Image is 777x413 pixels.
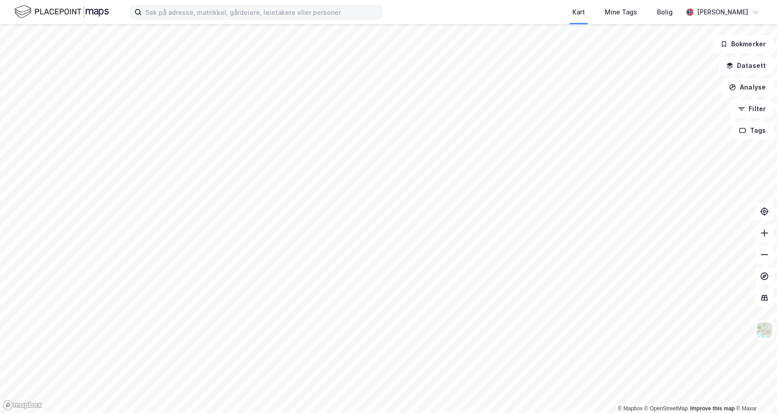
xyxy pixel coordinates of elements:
div: Bolig [657,7,673,18]
button: Analyse [721,78,773,96]
a: Mapbox [618,405,643,412]
button: Filter [730,100,773,118]
a: Mapbox homepage [3,400,42,410]
button: Bokmerker [713,35,773,53]
img: logo.f888ab2527a4732fd821a326f86c7f29.svg [14,4,109,20]
a: Improve this map [690,405,735,412]
img: Z [756,322,773,339]
iframe: Chat Widget [732,370,777,413]
div: Kart [572,7,585,18]
div: [PERSON_NAME] [697,7,748,18]
button: Datasett [719,57,773,75]
button: Tags [732,121,773,139]
div: Mine Tags [605,7,637,18]
input: Søk på adresse, matrikkel, gårdeiere, leietakere eller personer [142,5,382,19]
div: Kontrollprogram for chat [732,370,777,413]
a: OpenStreetMap [644,405,688,412]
